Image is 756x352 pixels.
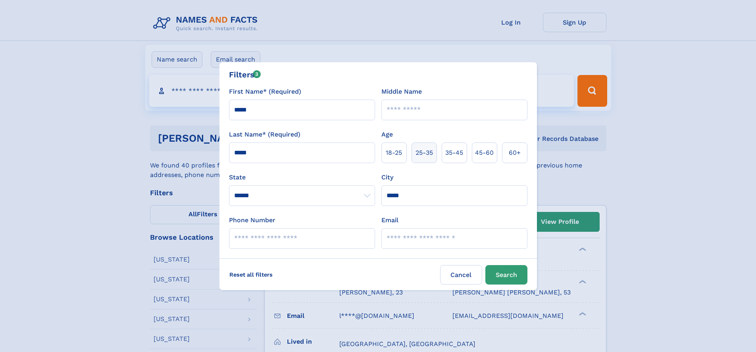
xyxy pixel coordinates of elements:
span: 25‑35 [416,148,433,158]
label: Email [381,215,398,225]
label: Phone Number [229,215,275,225]
label: State [229,173,375,182]
button: Search [485,265,527,285]
label: Last Name* (Required) [229,130,300,139]
span: 18‑25 [386,148,402,158]
span: 45‑60 [475,148,494,158]
label: Age [381,130,393,139]
label: Middle Name [381,87,422,96]
span: 35‑45 [445,148,463,158]
label: Cancel [440,265,482,285]
span: 60+ [509,148,521,158]
label: Reset all filters [224,265,278,284]
div: Filters [229,69,261,81]
label: First Name* (Required) [229,87,301,96]
label: City [381,173,393,182]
